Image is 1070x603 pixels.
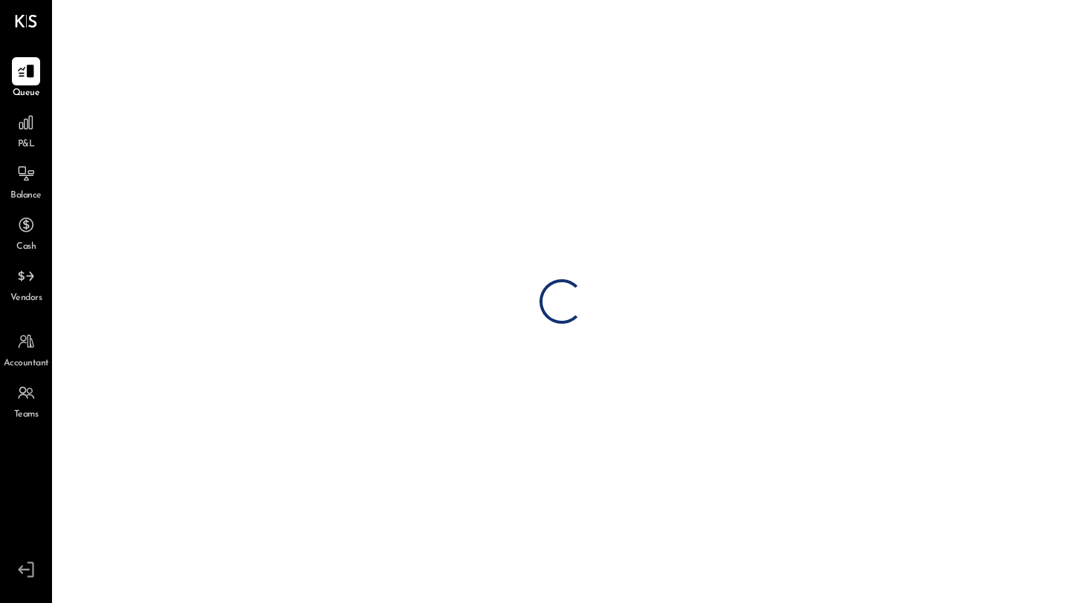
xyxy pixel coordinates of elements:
[1,211,51,254] a: Cash
[1,379,51,422] a: Teams
[10,189,42,203] span: Balance
[16,241,36,254] span: Cash
[13,87,40,100] span: Queue
[1,262,51,305] a: Vendors
[18,138,35,151] span: P&L
[14,408,39,422] span: Teams
[1,57,51,100] a: Queue
[1,160,51,203] a: Balance
[1,327,51,371] a: Accountant
[1,108,51,151] a: P&L
[10,292,42,305] span: Vendors
[4,357,49,371] span: Accountant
